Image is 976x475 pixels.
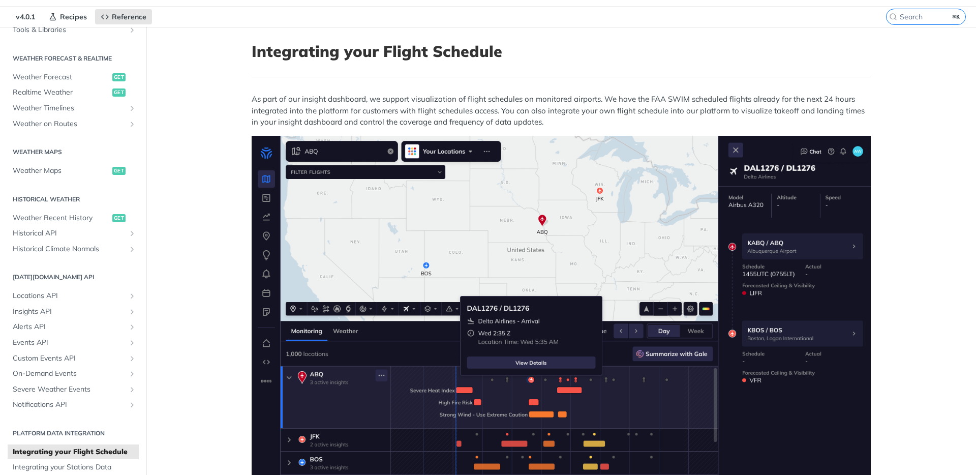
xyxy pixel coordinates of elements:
h2: Weather Forecast & realtime [8,54,139,63]
span: Historical Climate Normals [13,244,126,254]
span: get [112,73,126,81]
span: Custom Events API [13,353,126,364]
a: Weather Forecastget [8,70,139,85]
svg: Search [889,13,897,21]
button: Show subpages for Historical Climate Normals [128,245,136,253]
span: Severe Weather Events [13,384,126,395]
span: Weather on Routes [13,119,126,129]
h2: [DATE][DOMAIN_NAME] API [8,273,139,282]
a: Insights APIShow subpages for Insights API [8,304,139,319]
span: Weather Maps [13,166,110,176]
a: Custom Events APIShow subpages for Custom Events API [8,351,139,366]
span: Alerts API [13,322,126,332]
span: v4.0.1 [10,9,41,24]
h1: Integrating your Flight Schedule [252,42,871,61]
button: Show subpages for Insights API [128,308,136,316]
a: Integrating your Flight Schedule [8,444,139,460]
span: Integrating your Stations Data [13,462,136,472]
button: Show subpages for Events API [128,339,136,347]
a: Weather Recent Historyget [8,211,139,226]
h2: Weather Maps [8,147,139,157]
span: get [112,167,126,175]
button: Show subpages for Severe Weather Events [128,385,136,394]
a: Notifications APIShow subpages for Notifications API [8,397,139,412]
a: On-Demand EventsShow subpages for On-Demand Events [8,366,139,381]
a: Reference [95,9,152,24]
span: Weather Recent History [13,213,110,223]
a: Historical Climate NormalsShow subpages for Historical Climate Normals [8,242,139,257]
a: Tools & LibrariesShow subpages for Tools & Libraries [8,22,139,38]
button: Show subpages for Weather Timelines [128,104,136,112]
span: Events API [13,338,126,348]
span: Historical API [13,228,126,239]
span: Recipes [60,12,87,21]
button: Show subpages for Historical API [128,229,136,237]
span: get [112,88,126,97]
kbd: ⌘K [950,12,963,22]
a: Historical APIShow subpages for Historical API [8,226,139,241]
a: Realtime Weatherget [8,85,139,100]
button: Show subpages for Notifications API [128,401,136,409]
span: Weather Forecast [13,72,110,82]
a: Integrating your Stations Data [8,460,139,475]
span: Locations API [13,291,126,301]
button: Show subpages for Weather on Routes [128,120,136,128]
a: Severe Weather EventsShow subpages for Severe Weather Events [8,382,139,397]
a: Locations APIShow subpages for Locations API [8,288,139,304]
span: Integrating your Flight Schedule [13,447,136,457]
span: Reference [112,12,146,21]
button: Show subpages for Custom Events API [128,354,136,363]
button: Show subpages for Alerts API [128,323,136,331]
button: Show subpages for Locations API [128,292,136,300]
span: Weather Timelines [13,103,126,113]
h2: Historical Weather [8,195,139,204]
p: As part of our insight dashboard, we support visualization of flight schedules on monitored airpo... [252,94,871,128]
a: Weather Mapsget [8,163,139,179]
span: Tools & Libraries [13,25,126,35]
span: get [112,214,126,222]
h2: Platform DATA integration [8,429,139,438]
a: Recipes [43,9,93,24]
span: Realtime Weather [13,87,110,98]
a: Weather TimelinesShow subpages for Weather Timelines [8,101,139,116]
button: Show subpages for On-Demand Events [128,370,136,378]
a: Weather on RoutesShow subpages for Weather on Routes [8,116,139,132]
span: Insights API [13,307,126,317]
button: Show subpages for Tools & Libraries [128,26,136,34]
a: Alerts APIShow subpages for Alerts API [8,319,139,335]
span: Notifications API [13,400,126,410]
span: On-Demand Events [13,369,126,379]
a: Events APIShow subpages for Events API [8,335,139,350]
